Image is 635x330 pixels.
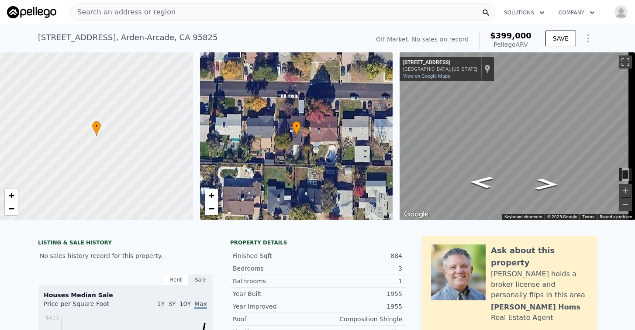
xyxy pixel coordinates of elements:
div: Ask about this property [491,244,588,269]
div: 1 [317,277,402,285]
div: Map [400,52,635,220]
path: Go West, Bowling Green Dr [525,175,569,193]
button: Zoom out [619,198,632,211]
div: 884 [317,251,402,260]
div: No sales history record for this property. [38,248,213,264]
div: Street View [400,52,635,220]
a: Zoom in [5,189,18,202]
div: Off Market. No sales on record [376,35,469,44]
a: View on Google Maps [403,73,450,79]
div: • [292,121,301,136]
button: Keyboard shortcuts [504,214,542,220]
div: Houses Median Sale [44,291,207,299]
a: Zoom out [205,202,218,215]
div: Roof [233,315,317,323]
div: Property details [230,239,405,246]
a: Terms [582,214,594,219]
span: • [292,122,301,130]
button: Solutions [497,5,552,21]
div: Bedrooms [233,264,317,273]
button: Show Options [580,30,597,47]
div: • [92,121,101,136]
img: avatar [614,5,628,19]
span: − [9,203,14,214]
span: 1Y [157,300,165,307]
span: 10Y [179,300,191,307]
span: $399,000 [490,31,531,40]
div: Pellego ARV [490,40,531,49]
div: Year Built [233,289,317,298]
img: Pellego [7,6,56,18]
div: [PERSON_NAME] holds a broker license and personally flips in this area [491,269,588,300]
div: [STREET_ADDRESS] [403,59,477,66]
div: 1955 [317,289,402,298]
div: LISTING & SALE HISTORY [38,239,213,248]
button: Toggle fullscreen view [619,55,632,69]
tspan: $413 [45,315,59,321]
div: [STREET_ADDRESS] , Arden-Arcade , CA 95825 [38,31,217,44]
a: Zoom out [5,202,18,215]
button: SAVE [545,31,576,46]
a: Report a problem [600,214,632,219]
button: Company [552,5,602,21]
div: Year Improved [233,302,317,311]
span: Max [194,300,207,309]
img: Google [402,209,431,220]
span: + [9,190,14,201]
path: Go East, Bowling Green Dr [459,173,504,191]
div: Price per Square Foot [44,299,125,313]
span: 3Y [168,300,176,307]
div: 1955 [317,302,402,311]
div: [GEOGRAPHIC_DATA], [US_STATE] [403,66,477,72]
div: 3 [317,264,402,273]
span: © 2025 Google [547,214,577,219]
div: Rent [164,274,188,285]
span: Search an address or region [70,7,176,17]
button: Zoom in [619,184,632,197]
span: − [208,203,214,214]
button: Toggle motion tracking [619,168,632,181]
a: Zoom in [205,189,218,202]
div: Composition Shingle [317,315,402,323]
span: + [208,190,214,201]
a: Show location on map [484,64,490,74]
div: Bathrooms [233,277,317,285]
div: Real Estate Agent [491,313,553,323]
div: [PERSON_NAME] Homs [491,302,580,313]
div: Sale [188,274,213,285]
span: • [92,122,101,130]
a: Open this area in Google Maps (opens a new window) [402,209,431,220]
div: Finished Sqft [233,251,317,260]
